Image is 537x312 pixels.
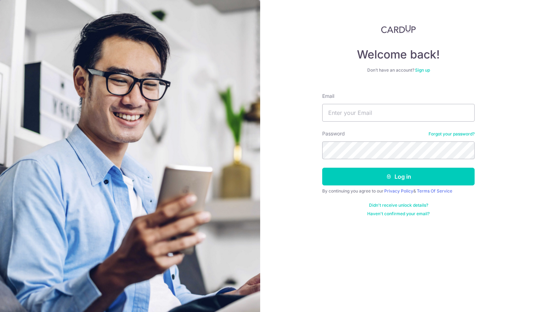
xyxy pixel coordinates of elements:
[322,93,334,100] label: Email
[322,188,475,194] div: By continuing you agree to our &
[429,131,475,137] a: Forgot your password?
[369,202,428,208] a: Didn't receive unlock details?
[415,67,430,73] a: Sign up
[367,211,430,217] a: Haven't confirmed your email?
[384,188,413,194] a: Privacy Policy
[417,188,452,194] a: Terms Of Service
[322,48,475,62] h4: Welcome back!
[322,67,475,73] div: Don’t have an account?
[322,104,475,122] input: Enter your Email
[322,130,345,137] label: Password
[322,168,475,185] button: Log in
[381,25,416,33] img: CardUp Logo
